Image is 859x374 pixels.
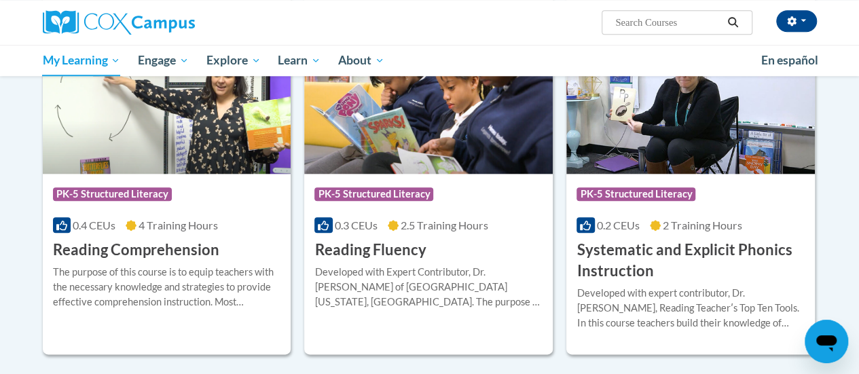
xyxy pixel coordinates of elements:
[329,45,393,76] a: About
[43,35,291,354] a: Course LogoPK-5 Structured Literacy0.4 CEUs4 Training Hours Reading ComprehensionThe purpose of t...
[129,45,198,76] a: Engage
[43,10,287,35] a: Cox Campus
[304,35,553,174] img: Course Logo
[577,240,805,282] h3: Systematic and Explicit Phonics Instruction
[314,187,433,201] span: PK-5 Structured Literacy
[53,187,172,201] span: PK-5 Structured Literacy
[53,265,281,310] div: The purpose of this course is to equip teachers with the necessary knowledge and strategies to pr...
[73,219,115,231] span: 0.4 CEUs
[614,14,723,31] input: Search Courses
[663,219,742,231] span: 2 Training Hours
[139,219,218,231] span: 4 Training Hours
[338,52,384,69] span: About
[138,52,189,69] span: Engage
[43,10,195,35] img: Cox Campus
[33,45,827,76] div: Main menu
[43,35,291,174] img: Course Logo
[752,46,827,75] a: En español
[597,219,640,231] span: 0.2 CEUs
[577,286,805,331] div: Developed with expert contributor, Dr. [PERSON_NAME], Reading Teacherʹs Top Ten Tools. In this co...
[53,240,219,261] h3: Reading Comprehension
[335,219,378,231] span: 0.3 CEUs
[198,45,270,76] a: Explore
[269,45,329,76] a: Learn
[304,35,553,354] a: Course LogoPK-5 Structured Literacy0.3 CEUs2.5 Training Hours Reading FluencyDeveloped with Exper...
[805,320,848,363] iframe: Button to launch messaging window, conversation in progress
[278,52,321,69] span: Learn
[776,10,817,32] button: Account Settings
[34,45,130,76] a: My Learning
[314,240,426,261] h3: Reading Fluency
[566,35,815,354] a: Course LogoPK-5 Structured Literacy0.2 CEUs2 Training Hours Systematic and Explicit Phonics Instr...
[577,187,695,201] span: PK-5 Structured Literacy
[566,35,815,174] img: Course Logo
[401,219,488,231] span: 2.5 Training Hours
[42,52,120,69] span: My Learning
[761,53,818,67] span: En español
[206,52,261,69] span: Explore
[723,14,743,31] button: Search
[314,265,543,310] div: Developed with Expert Contributor, Dr. [PERSON_NAME] of [GEOGRAPHIC_DATA][US_STATE], [GEOGRAPHIC_...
